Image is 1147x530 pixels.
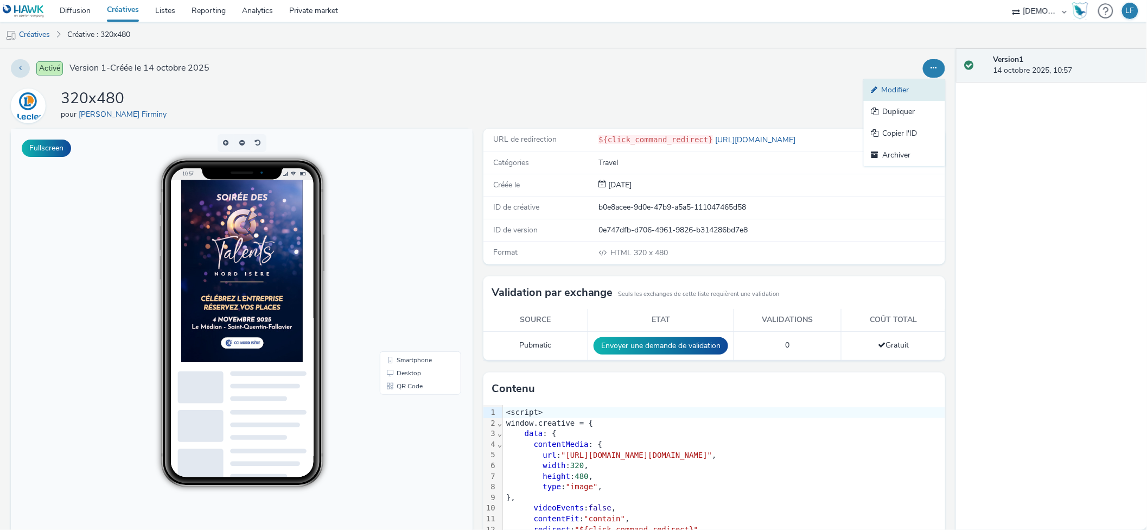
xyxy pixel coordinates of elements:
[842,309,945,331] th: Coût total
[993,54,1138,77] div: 14 octobre 2025, 10:57
[503,493,945,503] div: },
[503,482,945,493] div: : ,
[22,140,71,157] button: Fullscreen
[566,482,598,491] span: "image"
[610,248,634,258] span: HTML
[483,450,497,460] div: 5
[497,440,502,449] span: Fold line
[493,157,529,168] span: Catégories
[594,337,728,355] button: Envoyer une demande de validation
[1072,2,1088,20] img: Hawk Academy
[864,144,945,166] a: Archiver
[61,109,79,119] span: pour
[609,248,668,258] span: 320 x 480
[79,109,171,119] a: [PERSON_NAME] Firminy
[503,503,945,514] div: : ,
[503,460,945,471] div: : ,
[619,290,780,299] small: Seuls les exchanges de cette liste requièrent une validation
[69,62,209,74] span: Version 1 - Créée le 14 octobre 2025
[525,429,543,438] span: data
[588,309,734,331] th: Etat
[171,42,183,48] span: 10:57
[503,450,945,461] div: : ,
[492,381,535,397] h3: Contenu
[483,331,588,360] td: Pubmatic
[606,180,632,191] div: Création 14 octobre 2025, 10:57
[543,461,566,470] span: width
[61,89,171,109] h1: 320x480
[493,225,538,235] span: ID de version
[878,340,909,350] span: Gratuit
[543,482,562,491] span: type
[483,493,497,503] div: 9
[503,418,945,429] div: window.creative = {
[598,225,944,236] div: 0e747dfb-d706-4961-9826-b314286bd7e8
[3,4,44,18] img: undefined Logo
[5,30,16,41] img: mobile
[734,309,842,331] th: Validations
[993,54,1024,65] strong: Version 1
[493,134,557,144] span: URL de redirection
[371,251,448,264] li: QR Code
[503,514,945,525] div: : ,
[483,407,497,418] div: 1
[371,238,448,251] li: Desktop
[386,241,410,248] span: Desktop
[598,135,713,144] code: ${click_command_redirect}
[534,503,584,512] span: videoEvents
[386,228,421,235] span: Smartphone
[483,503,497,514] div: 10
[503,439,945,450] div: : {
[713,135,800,145] a: [URL][DOMAIN_NAME]
[36,61,63,75] span: Activé
[493,202,539,212] span: ID de créative
[534,514,579,523] span: contentFit
[493,247,518,257] span: Format
[493,180,520,190] span: Créée le
[12,90,44,122] img: Leclerc Firminy
[543,472,571,481] span: height
[503,428,945,439] div: : {
[1126,3,1135,19] div: LF
[561,451,712,459] span: "[URL][DOMAIN_NAME][DOMAIN_NAME]"
[483,514,497,525] div: 11
[575,472,589,481] span: 480
[483,460,497,471] div: 6
[864,79,945,101] a: Modifier
[386,254,412,261] span: QR Code
[589,503,611,512] span: false
[570,461,584,470] span: 320
[598,157,944,168] div: Travel
[1072,2,1093,20] a: Hawk Academy
[62,22,136,48] a: Créative : 320x480
[503,407,945,418] div: <script>
[606,180,632,190] span: [DATE]
[584,514,625,523] span: "contain"
[497,419,502,427] span: Fold line
[534,440,589,449] span: contentMedia
[786,340,790,350] span: 0
[503,471,945,482] div: : ,
[598,202,944,213] div: b0e8acee-9d0e-47b9-a5a5-111047465d58
[371,225,448,238] li: Smartphone
[497,429,502,438] span: Fold line
[483,439,497,450] div: 4
[483,428,497,439] div: 3
[483,471,497,482] div: 7
[483,482,497,493] div: 8
[492,285,613,301] h3: Validation par exchange
[483,418,497,429] div: 2
[543,451,557,459] span: url
[864,123,945,144] a: Copier l'ID
[864,101,945,123] a: Dupliquer
[483,309,588,331] th: Source
[11,100,50,111] a: Leclerc Firminy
